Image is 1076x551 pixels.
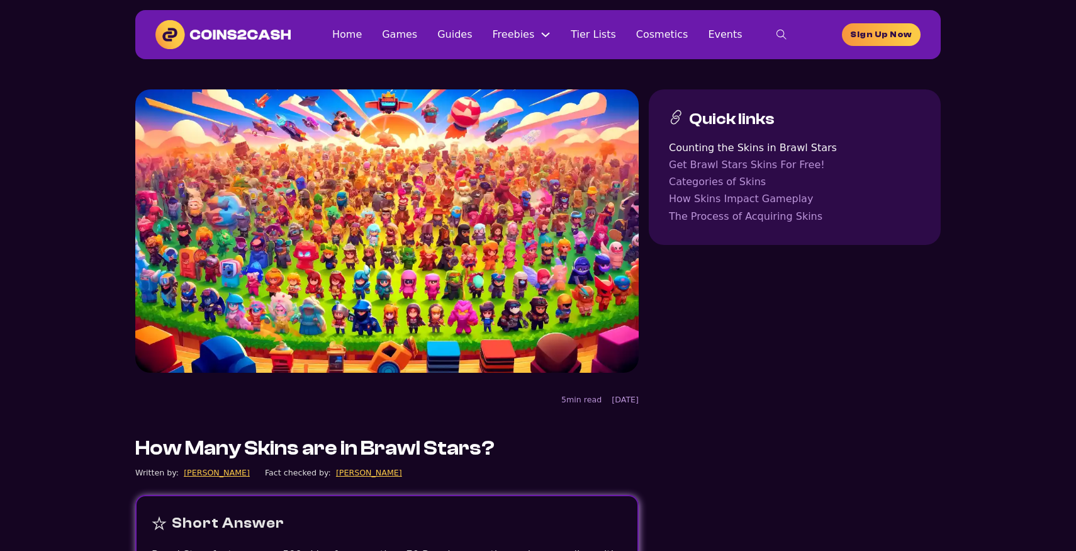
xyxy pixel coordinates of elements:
[135,436,495,461] h1: How Many Skins are in Brawl Stars?
[636,26,688,43] a: Cosmetics
[265,466,331,479] div: Fact checked by:
[669,173,921,190] a: Categories of Skins
[336,466,402,479] a: [PERSON_NAME]
[155,20,291,49] img: Coins2Cash Logo
[842,23,921,46] a: homepage
[669,139,921,225] nav: Table of contents
[382,26,417,43] a: Games
[172,511,284,536] div: Short Answer
[669,208,921,225] a: The Process of Acquiring Skins
[669,156,921,173] a: Get Brawl Stars Skins For Free!
[669,139,921,156] a: Counting the Skins in Brawl Stars
[332,26,362,43] a: Home
[612,393,639,406] div: [DATE]
[561,393,602,406] div: 5min read
[493,26,535,43] a: Freebies
[135,466,179,479] div: Written by:
[184,466,250,479] a: [PERSON_NAME]
[437,26,472,43] a: Guides
[571,26,616,43] a: Tier Lists
[708,26,742,43] a: Events
[669,190,921,207] a: How Skins Impact Gameplay
[689,110,775,129] h3: Quick links
[763,22,800,47] button: toggle search
[541,30,551,40] button: Freebies Sub menu
[135,89,639,373] img: Brawl Stars how many skins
